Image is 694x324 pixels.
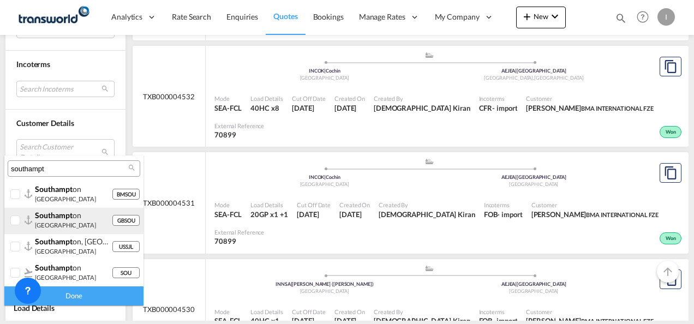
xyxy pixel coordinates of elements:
span: southampt [35,184,73,194]
span: southampt [35,237,73,246]
div: <span class="highlightedText">southampt</span>on [35,263,112,272]
md-icon: icon-magnify [128,164,136,172]
div: <span class="highlightedText">southampt</span>on [35,211,112,220]
small: [GEOGRAPHIC_DATA] [35,274,96,281]
div: <span class="highlightedText">southampt</span>on, pa [35,237,112,246]
small: [GEOGRAPHIC_DATA] [35,248,96,255]
small: [GEOGRAPHIC_DATA] [35,195,96,202]
span: southampt [35,263,73,272]
span: southampt [35,211,73,220]
small: [GEOGRAPHIC_DATA] [35,221,96,229]
div: Done [4,286,143,305]
input: Search by Port/Country [11,164,128,174]
div: <span class="highlightedText">southampt</span>on [35,184,112,194]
